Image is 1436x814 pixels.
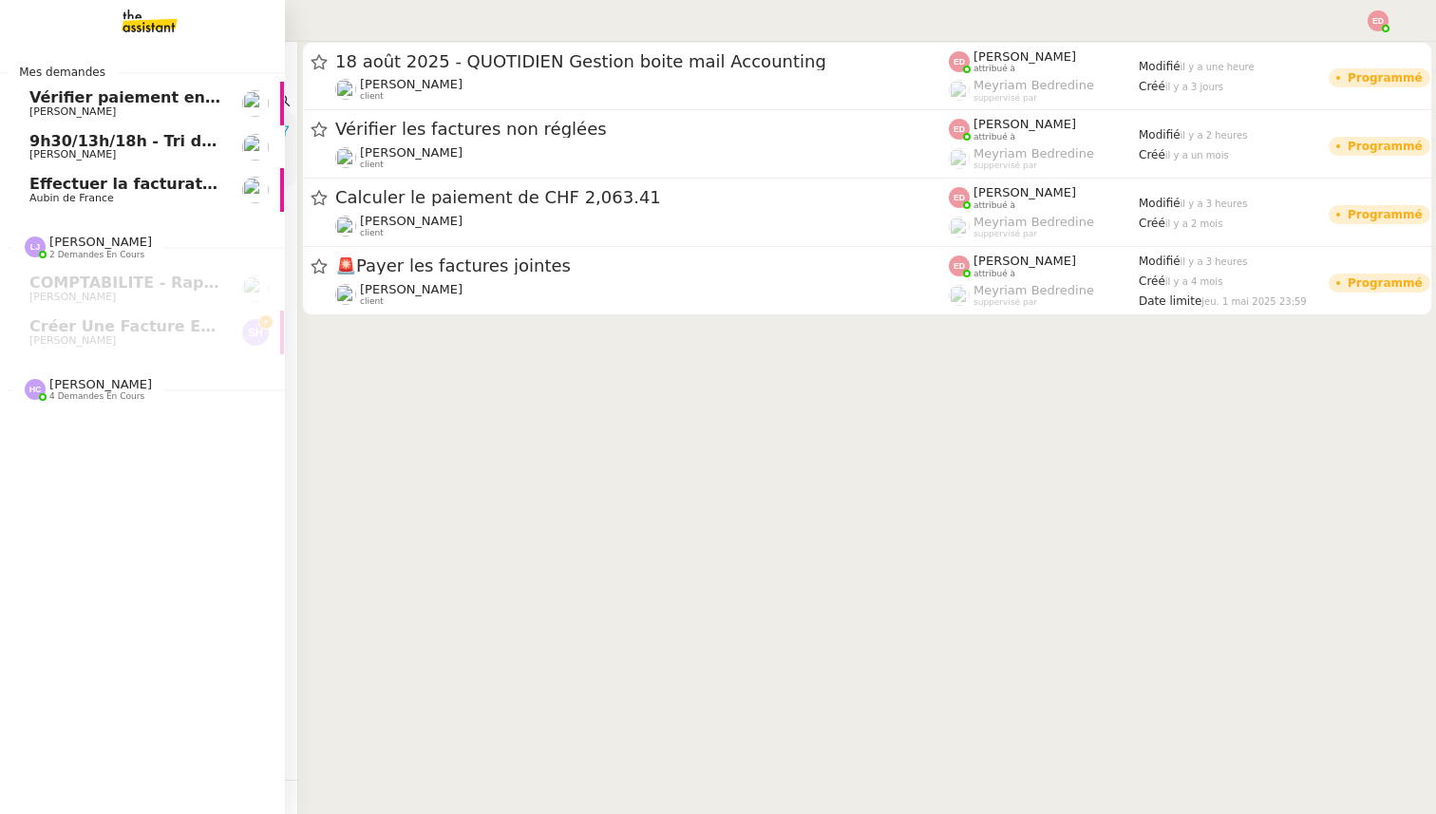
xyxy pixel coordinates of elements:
[973,117,1076,131] span: [PERSON_NAME]
[360,228,384,238] span: client
[29,291,116,303] span: [PERSON_NAME]
[1348,141,1423,152] div: Programmé
[973,49,1076,64] span: [PERSON_NAME]
[1139,274,1165,288] span: Créé
[335,216,356,237] img: users%2Fa6PbEmLwvGXylUqKytRPpDpAx153%2Favatar%2Ffanny.png
[49,235,152,249] span: [PERSON_NAME]
[29,317,421,335] span: Créer une facture en anglais immédiatement
[973,269,1015,279] span: attribué à
[360,145,463,160] span: [PERSON_NAME]
[360,77,463,91] span: [PERSON_NAME]
[335,214,949,238] app-user-detailed-label: client
[1139,60,1181,73] span: Modifié
[242,177,269,203] img: users%2FSclkIUIAuBOhhDrbgjtrSikBoD03%2Favatar%2F48cbc63d-a03d-4817-b5bf-7f7aeed5f2a9
[242,134,269,161] img: users%2FTDxDvmCjFdN3QFePFNGdQUcJcQk1%2Favatar%2F0cfb3a67-8790-4592-a9ec-92226c678442
[973,132,1015,142] span: attribué à
[335,284,356,305] img: users%2FC0n4RBXzEbUC5atUgsP2qpDRH8u1%2Favatar%2F48114808-7f8b-4f9a-89ba-6a29867a11d8
[1139,148,1165,161] span: Créé
[1139,80,1165,93] span: Créé
[1139,217,1165,230] span: Créé
[973,78,1094,92] span: Meyriam Bedredine
[973,93,1037,104] span: suppervisé par
[1139,255,1181,268] span: Modifié
[1348,72,1423,84] div: Programmé
[973,64,1015,74] span: attribué à
[360,296,384,307] span: client
[49,391,144,402] span: 4 demandes en cours
[949,215,1139,239] app-user-label: suppervisé par
[49,250,144,260] span: 2 demandes en cours
[29,192,114,204] span: Aubin de France
[335,79,356,100] img: users%2Fa6PbEmLwvGXylUqKytRPpDpAx153%2Favatar%2Ffanny.png
[1139,294,1201,308] span: Date limite
[1165,150,1229,161] span: il y a un mois
[335,282,949,307] app-user-detailed-label: client
[29,105,116,118] span: [PERSON_NAME]
[335,145,949,170] app-user-detailed-label: client
[949,256,970,276] img: svg
[29,88,390,106] span: Vérifier paiement en Euros pour Team2act
[335,77,949,102] app-user-detailed-label: client
[949,119,970,140] img: svg
[973,200,1015,211] span: attribué à
[1181,199,1248,209] span: il y a 3 heures
[29,148,116,161] span: [PERSON_NAME]
[335,189,949,206] span: Calculer le paiement de CHF 2,063.41
[973,229,1037,239] span: suppervisé par
[1181,256,1248,267] span: il y a 3 heures
[242,275,269,302] img: users%2Fa6PbEmLwvGXylUqKytRPpDpAx153%2Favatar%2Ffanny.png
[242,319,269,346] img: svg
[973,254,1076,268] span: [PERSON_NAME]
[949,146,1139,171] app-user-label: suppervisé par
[973,146,1094,161] span: Meyriam Bedredine
[360,160,384,170] span: client
[360,214,463,228] span: [PERSON_NAME]
[949,148,970,169] img: users%2FaellJyylmXSg4jqeVbanehhyYJm1%2Favatar%2Fprofile-pic%20(4).png
[1165,82,1223,92] span: il y a 3 jours
[973,283,1094,297] span: Meyriam Bedredine
[949,217,970,237] img: users%2FaellJyylmXSg4jqeVbanehhyYJm1%2Favatar%2Fprofile-pic%20(4).png
[1348,277,1423,289] div: Programmé
[8,63,117,82] span: Mes demandes
[949,117,1139,142] app-user-label: attribué à
[949,49,1139,74] app-user-label: attribué à
[360,91,384,102] span: client
[49,377,152,391] span: [PERSON_NAME]
[949,187,970,208] img: svg
[949,51,970,72] img: svg
[1181,62,1255,72] span: il y a une heure
[335,121,949,138] span: Vérifier les factures non réglées
[973,185,1076,199] span: [PERSON_NAME]
[242,90,269,117] img: users%2FALbeyncImohZ70oG2ud0kR03zez1%2Favatar%2F645c5494-5e49-4313-a752-3cbe407590be
[973,297,1037,308] span: suppervisé par
[335,53,949,70] span: 18 août 2025 - QUOTIDIEN Gestion boite mail Accounting
[335,147,356,168] img: users%2FNmPW3RcGagVdwlUj0SIRjiM8zA23%2Favatar%2Fb3e8f68e-88d8-429d-a2bd-00fb6f2d12db
[949,80,970,101] img: users%2FaellJyylmXSg4jqeVbanehhyYJm1%2Favatar%2Fprofile-pic%20(4).png
[949,78,1139,103] app-user-label: suppervisé par
[1201,296,1306,307] span: jeu. 1 mai 2025 23:59
[1368,10,1389,31] img: svg
[335,256,356,275] span: 🚨
[949,185,1139,210] app-user-label: attribué à
[1348,209,1423,220] div: Programmé
[335,257,949,274] span: Payer les factures jointes
[1181,130,1248,141] span: il y a 2 heures
[360,282,463,296] span: [PERSON_NAME]
[25,379,46,400] img: svg
[1165,218,1223,229] span: il y a 2 mois
[29,274,519,292] span: COMPTABILITE - Rapprochement bancaire - 21 août 2025
[1139,197,1181,210] span: Modifié
[1139,128,1181,142] span: Modifié
[1165,276,1223,287] span: il y a 4 mois
[973,161,1037,171] span: suppervisé par
[973,215,1094,229] span: Meyriam Bedredine
[29,132,495,150] span: 9h30/13h/18h - Tri de la boite mail PRO - 15 août 2025
[29,334,116,347] span: [PERSON_NAME]
[949,283,1139,308] app-user-label: suppervisé par
[949,254,1139,278] app-user-label: attribué à
[25,237,46,257] img: svg
[949,285,970,306] img: users%2FaellJyylmXSg4jqeVbanehhyYJm1%2Favatar%2Fprofile-pic%20(4).png
[29,175,416,193] span: Effectuer la facturation et classer les fichiers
